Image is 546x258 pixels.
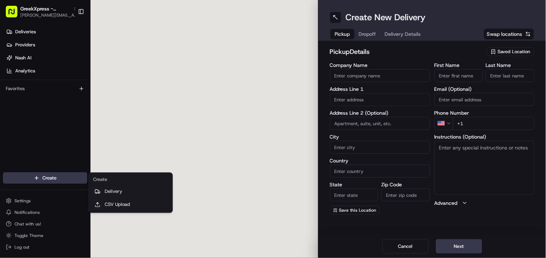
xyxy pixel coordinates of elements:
button: Cancel [382,239,429,254]
h1: Create New Delivery [346,12,426,23]
span: Delivery Details [385,30,421,38]
input: Enter address [330,93,430,106]
span: Pylon [72,160,88,165]
label: Last Name [486,63,534,68]
label: Address Line 1 [330,86,430,92]
img: Nash [7,7,22,22]
span: Notifications [14,210,40,215]
label: City [330,134,430,139]
label: Advanced [434,199,458,207]
button: See all [112,93,132,101]
input: Enter last name [486,69,534,82]
div: Favorites [3,83,87,94]
label: Phone Number [434,110,535,115]
a: CSV Upload [90,198,171,211]
div: Start new chat [25,69,119,76]
label: Country [330,158,430,163]
a: 📗Knowledge Base [4,139,58,152]
input: Enter company name [330,69,430,82]
img: 1736555255976-a54dd68f-1ca7-489b-9aae-adbdc363a1c4 [14,113,20,118]
span: Analytics [15,68,35,74]
img: Regen Pajulas [7,105,19,117]
div: 📗 [7,143,13,149]
input: Apartment, suite, unit, etc. [330,117,430,130]
span: Providers [15,42,35,48]
a: Powered byPylon [51,160,88,165]
label: Email (Optional) [434,86,535,92]
label: Zip Code [381,182,430,187]
div: Past conversations [7,94,49,100]
span: Log out [14,244,29,250]
span: API Documentation [68,142,116,149]
input: Enter phone number [453,117,535,130]
button: Saved Location [487,47,534,57]
div: We're available if you need us! [25,76,92,82]
button: Start new chat [123,71,132,80]
span: Regen Pajulas [22,112,53,118]
span: Pickup [335,30,350,38]
span: Nash AI [15,55,31,61]
button: Advanced [434,199,535,207]
span: Save this Location [339,207,377,213]
label: State [330,182,378,187]
div: 💻 [61,143,67,149]
button: Save this Location [330,206,380,215]
span: Swap locations [487,30,522,38]
span: Settings [14,198,31,204]
span: Chat with us! [14,221,41,227]
input: Clear [19,47,119,54]
span: Toggle Theme [14,233,43,238]
button: Next [436,239,482,254]
span: • [54,112,57,118]
input: Enter email address [434,93,535,106]
label: Instructions (Optional) [434,134,535,139]
span: Deliveries [15,29,36,35]
input: Enter zip code [381,189,430,202]
span: Create [42,175,56,181]
p: Welcome 👋 [7,29,132,41]
span: [PERSON_NAME][EMAIL_ADDRESS][DOMAIN_NAME] [20,12,78,18]
label: First Name [434,63,483,68]
span: Dropoff [359,30,376,38]
span: Saved Location [498,48,530,55]
h2: pickup Details [330,47,482,57]
button: Swap locations [484,28,534,40]
input: Enter city [330,141,430,154]
a: Delivery [90,185,171,198]
a: 💻API Documentation [58,139,119,152]
img: 1736555255976-a54dd68f-1ca7-489b-9aae-adbdc363a1c4 [7,69,20,82]
div: Create [90,174,171,185]
input: Enter state [330,189,378,202]
input: Enter country [330,165,430,178]
input: Enter first name [434,69,483,82]
label: Company Name [330,63,430,68]
span: Knowledge Base [14,142,55,149]
label: Address Line 2 (Optional) [330,110,430,115]
span: [DATE] [58,112,73,118]
span: GreekXpress - [GEOGRAPHIC_DATA] [20,5,70,12]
